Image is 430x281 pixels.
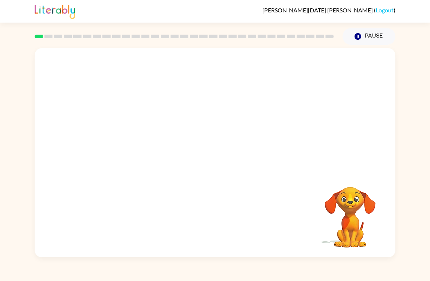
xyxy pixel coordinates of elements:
[376,7,394,13] a: Logout
[35,3,75,19] img: Literably
[314,176,387,249] video: Your browser must support playing .mp4 files to use Literably. Please try using another browser.
[343,28,395,45] button: Pause
[262,7,395,13] div: ( )
[262,7,374,13] span: [PERSON_NAME][DATE] [PERSON_NAME]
